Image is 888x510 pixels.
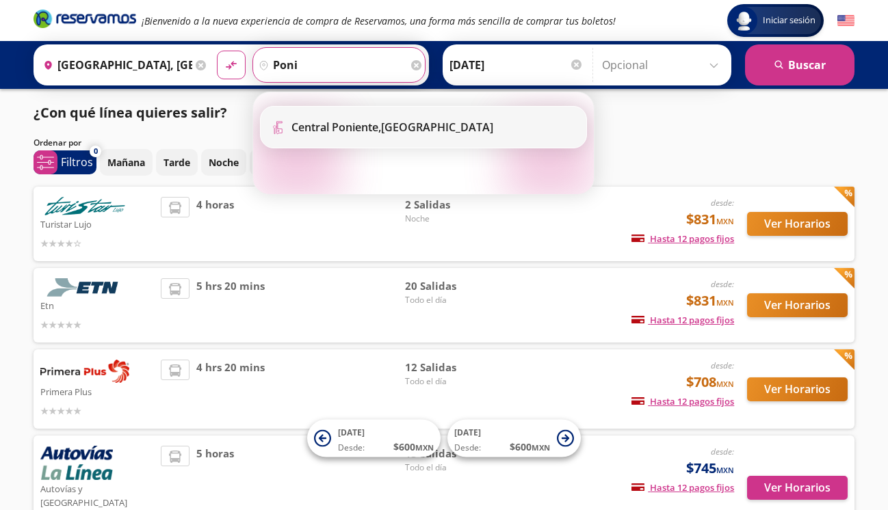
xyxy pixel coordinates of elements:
[711,197,734,209] em: desde:
[34,8,136,29] i: Brand Logo
[716,379,734,389] small: MXN
[631,395,734,407] span: Hasta 12 pagos fijos
[34,137,81,149] p: Ordenar por
[631,314,734,326] span: Hasta 12 pagos fijos
[415,442,434,453] small: MXN
[711,446,734,457] em: desde:
[164,155,190,170] p: Tarde
[34,8,136,33] a: Brand Logo
[454,442,481,454] span: Desde:
[405,375,501,388] span: Todo el día
[405,294,501,306] span: Todo el día
[747,293,848,317] button: Ver Horarios
[291,120,493,135] div: [GEOGRAPHIC_DATA]
[757,14,821,27] span: Iniciar sesión
[100,149,153,176] button: Mañana
[253,48,408,82] input: Buscar Destino
[196,360,265,418] span: 4 hrs 20 mins
[196,197,234,251] span: 4 horas
[40,197,129,215] img: Turistar Lujo
[209,155,239,170] p: Noche
[686,291,734,311] span: $831
[532,442,550,453] small: MXN
[405,197,501,213] span: 2 Salidas
[338,427,365,438] span: [DATE]
[38,48,192,82] input: Buscar Origen
[291,120,381,135] b: Central Poniente,
[449,48,584,82] input: Elegir Fecha
[196,278,265,332] span: 5 hrs 20 mins
[747,212,848,236] button: Ver Horarios
[40,360,129,383] img: Primera Plus
[631,232,734,245] span: Hasta 12 pagos fijos
[94,146,98,157] span: 0
[747,476,848,500] button: Ver Horarios
[711,278,734,290] em: desde:
[745,44,854,85] button: Buscar
[142,14,616,27] em: ¡Bienvenido a la nueva experiencia de compra de Reservamos, una forma más sencilla de comprar tus...
[454,427,481,438] span: [DATE]
[602,48,724,82] input: Opcional
[307,420,441,457] button: [DATE]Desde:$600MXN
[747,377,848,401] button: Ver Horarios
[447,420,581,457] button: [DATE]Desde:$600MXN
[40,480,154,509] p: Autovías y [GEOGRAPHIC_DATA]
[686,372,734,392] span: $708
[393,440,434,454] span: $ 600
[40,383,154,399] p: Primera Plus
[250,149,318,176] button: Madrugada
[711,360,734,371] em: desde:
[405,213,501,225] span: Noche
[34,103,227,123] p: ¿Con qué línea quieres salir?
[40,297,154,313] p: Etn
[40,278,129,297] img: Etn
[686,209,734,230] span: $831
[716,216,734,226] small: MXN
[405,278,501,294] span: 20 Salidas
[631,481,734,494] span: Hasta 12 pagos fijos
[405,461,501,474] span: Todo el día
[716,465,734,475] small: MXN
[338,442,365,454] span: Desde:
[107,155,145,170] p: Mañana
[61,154,93,170] p: Filtros
[837,12,854,29] button: English
[156,149,198,176] button: Tarde
[405,360,501,375] span: 12 Salidas
[686,458,734,479] span: $745
[510,440,550,454] span: $ 600
[40,215,154,232] p: Turistar Lujo
[34,150,96,174] button: 0Filtros
[716,297,734,308] small: MXN
[201,149,246,176] button: Noche
[40,446,113,480] img: Autovías y La Línea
